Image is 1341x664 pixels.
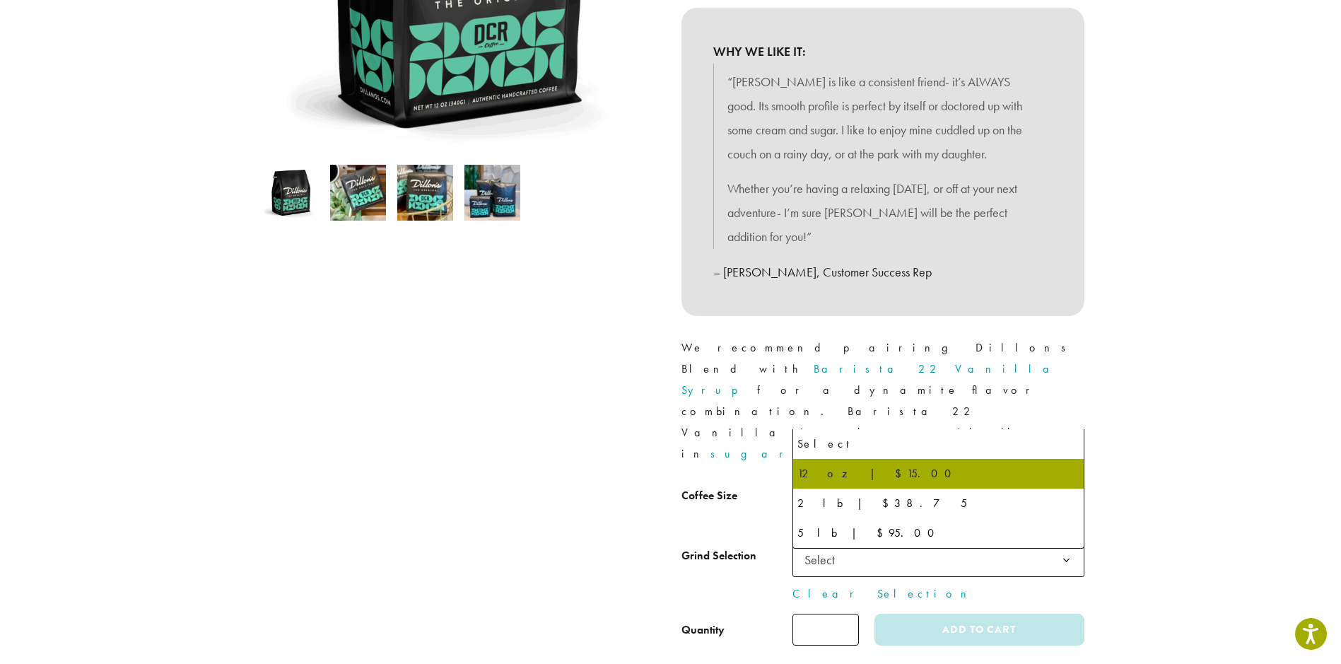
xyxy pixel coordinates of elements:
[727,177,1038,248] p: Whether you’re having a relaxing [DATE], or off at your next adventure- I’m sure [PERSON_NAME] wi...
[874,614,1084,646] button: Add to cart
[797,493,1079,514] div: 2 lb | $38.75
[330,165,386,221] img: Dillons - Image 2
[681,546,792,566] label: Grind Selection
[792,542,1084,577] span: Select
[727,70,1038,165] p: “[PERSON_NAME] is like a consistent friend- it’s ALWAYS good. Its smooth profile is perfect by it...
[797,523,1079,544] div: 5 lb | $95.00
[713,260,1053,284] p: – [PERSON_NAME], Customer Success Rep
[792,614,859,646] input: Product quantity
[681,361,1060,397] a: Barista 22 Vanilla Syrup
[263,165,319,221] img: Dillons
[681,622,725,639] div: Quantity
[710,446,872,461] a: sugar-free
[793,429,1084,459] li: Select
[799,546,849,573] span: Select
[681,337,1084,465] p: We recommend pairing Dillons Blend with for a dynamite flavor combination. Barista 22 Vanilla is ...
[397,165,453,221] img: Dillons - Image 3
[681,486,792,506] label: Coffee Size
[713,40,1053,64] b: WHY WE LIKE IT:
[792,586,1084,602] a: Clear Selection
[464,165,520,221] img: Dillons - Image 4
[797,463,1079,484] div: 12 oz | $15.00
